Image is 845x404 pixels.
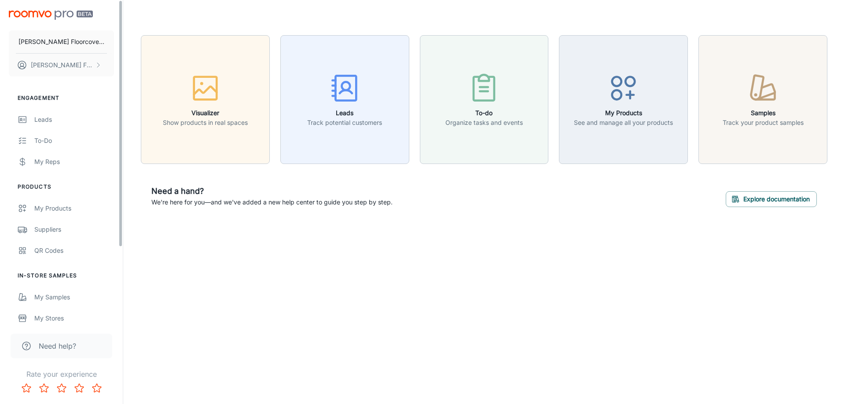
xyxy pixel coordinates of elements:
img: Roomvo PRO Beta [9,11,93,20]
h6: My Products [574,108,673,118]
div: Suppliers [34,225,114,234]
a: SamplesTrack your product samples [698,95,827,103]
a: LeadsTrack potential customers [280,95,409,103]
p: [PERSON_NAME] Floorcovering [31,60,93,70]
h6: Need a hand? [151,185,393,197]
a: My ProductsSee and manage all your products [559,95,688,103]
button: LeadsTrack potential customers [280,35,409,164]
button: VisualizerShow products in real spaces [141,35,270,164]
div: Leads [34,115,114,124]
a: To-doOrganize tasks and events [420,95,549,103]
button: SamplesTrack your product samples [698,35,827,164]
button: Explore documentation [726,191,817,207]
p: See and manage all your products [574,118,673,127]
p: [PERSON_NAME] Floorcovering [18,37,104,47]
button: [PERSON_NAME] Floorcovering [9,30,114,53]
button: To-doOrganize tasks and events [420,35,549,164]
div: QR Codes [34,246,114,255]
p: Organize tasks and events [445,118,523,127]
a: Explore documentation [726,194,817,203]
div: To-do [34,136,114,146]
p: We're here for you—and we've added a new help center to guide you step by step. [151,197,393,207]
h6: Visualizer [163,108,248,118]
h6: To-do [445,108,523,118]
p: Track your product samples [723,118,804,127]
h6: Leads [307,108,382,118]
div: My Reps [34,157,114,167]
button: [PERSON_NAME] Floorcovering [9,54,114,76]
p: Track potential customers [307,118,382,127]
div: My Products [34,204,114,213]
p: Show products in real spaces [163,118,248,127]
h6: Samples [723,108,804,118]
button: My ProductsSee and manage all your products [559,35,688,164]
